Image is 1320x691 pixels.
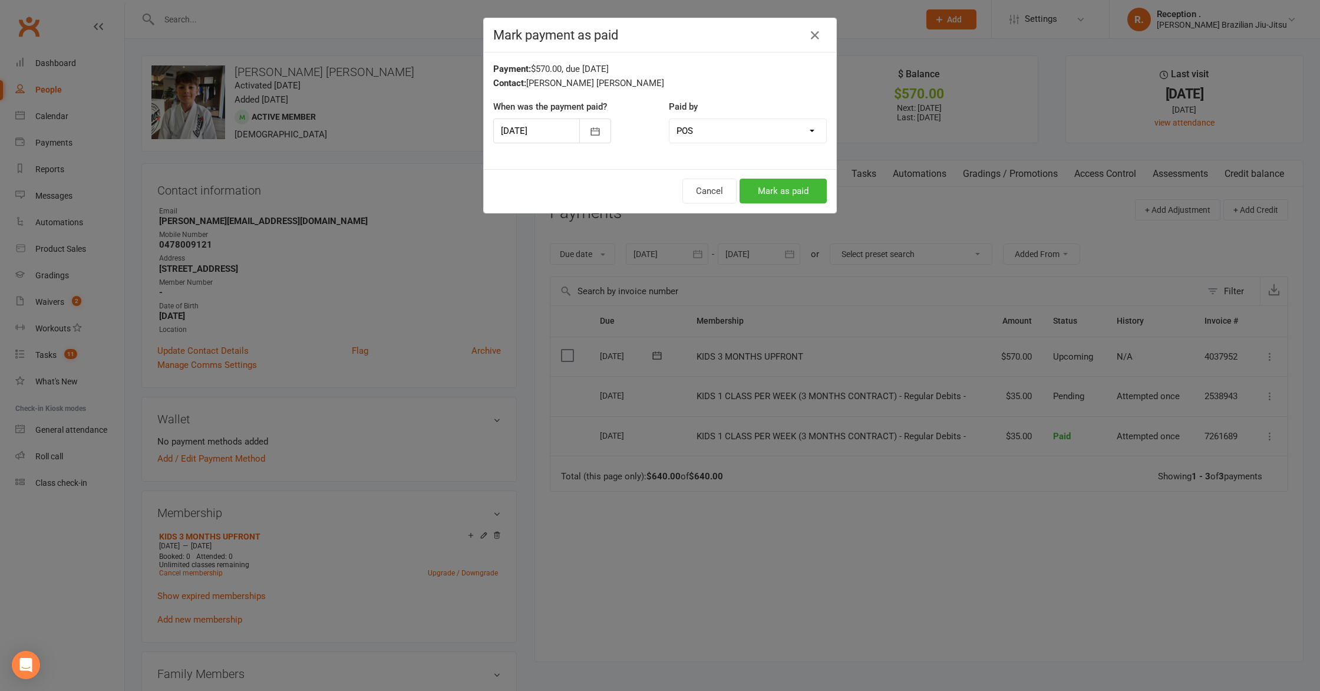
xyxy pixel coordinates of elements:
[493,76,827,90] div: [PERSON_NAME] [PERSON_NAME]
[493,64,531,74] strong: Payment:
[12,651,40,679] div: Open Intercom Messenger
[682,179,737,203] button: Cancel
[493,28,827,42] h4: Mark payment as paid
[493,62,827,76] div: $570.00, due [DATE]
[740,179,827,203] button: Mark as paid
[806,26,824,45] button: Close
[493,100,607,114] label: When was the payment paid?
[493,78,526,88] strong: Contact:
[669,100,698,114] label: Paid by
